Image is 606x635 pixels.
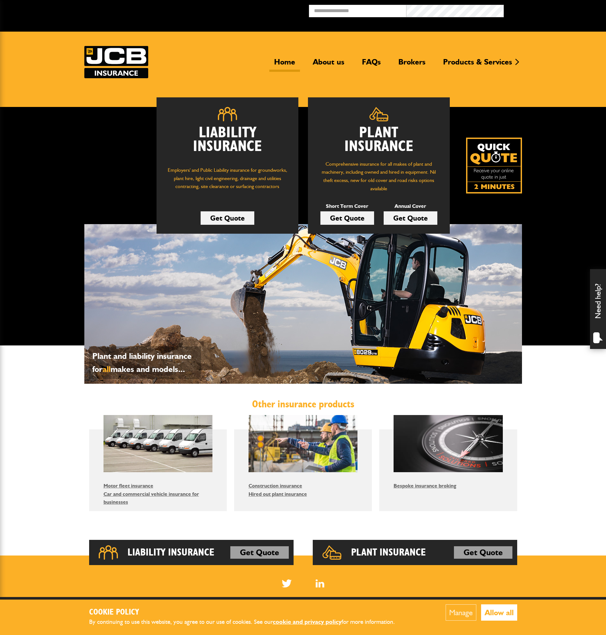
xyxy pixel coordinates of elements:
[394,415,503,472] img: Bespoke insurance broking
[84,46,148,78] img: JCB Insurance Services logo
[481,604,517,621] button: Allow all
[230,546,289,559] a: Get Quote
[308,57,349,72] a: About us
[249,483,302,489] a: Construction insurance
[104,491,199,505] a: Car and commercial vehicle insurance for businesses
[249,415,358,472] img: Construction insurance
[318,126,440,154] h2: Plant Insurance
[394,483,456,489] a: Bespoke insurance broking
[166,166,289,197] p: Employers' and Public Liability insurance for groundworks, plant hire, light civil engineering, d...
[269,57,300,72] a: Home
[89,608,405,617] h2: Cookie Policy
[320,211,374,225] a: Get Quote
[103,364,111,374] span: all
[351,546,426,559] h2: Plant Insurance
[127,546,214,559] h2: Liability Insurance
[316,579,324,587] a: LinkedIn
[84,46,148,78] a: JCB Insurance Services
[89,398,517,410] h2: Other insurance products
[201,211,254,225] a: Get Quote
[273,618,341,625] a: cookie and privacy policy
[504,5,601,15] button: Broker Login
[320,202,374,210] p: Short Term Cover
[249,491,307,497] a: Hired out plant insurance
[454,546,512,559] a: Get Quote
[590,269,606,349] div: Need help?
[104,483,153,489] a: Motor fleet insurance
[384,211,437,225] a: Get Quote
[166,126,289,160] h2: Liability Insurance
[104,415,213,472] img: Motor fleet insurance
[357,57,386,72] a: FAQs
[92,350,198,376] p: Plant and liability insurance for makes and models...
[384,202,437,210] p: Annual Cover
[282,579,292,587] img: Twitter
[394,57,430,72] a: Brokers
[316,579,324,587] img: Linked In
[466,138,522,193] a: Get your insurance quote isn just 2-minutes
[89,617,405,627] p: By continuing to use this website, you agree to our use of cookies. See our for more information.
[318,160,440,193] p: Comprehensive insurance for all makes of plant and machinery, including owned and hired in equipm...
[466,138,522,193] img: Quick Quote
[446,604,476,621] button: Manage
[438,57,517,72] a: Products & Services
